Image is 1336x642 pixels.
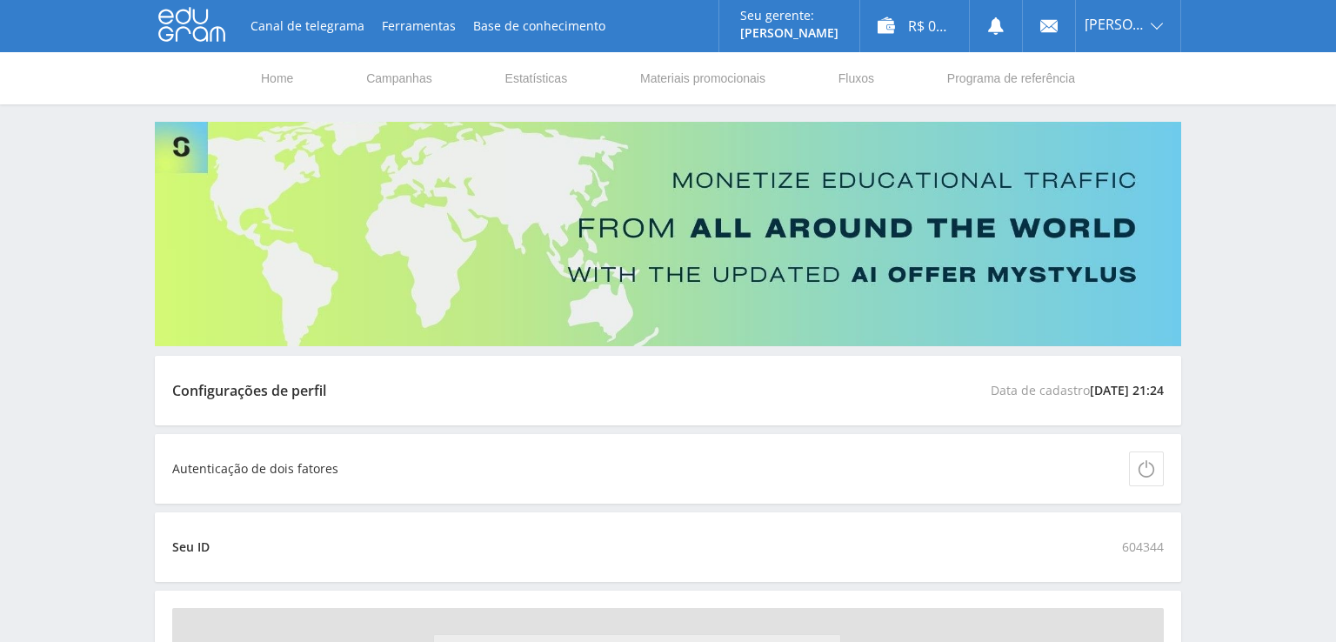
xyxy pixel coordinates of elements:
[638,52,767,104] a: Materiais promocionais
[259,52,295,104] a: Home
[364,52,434,104] a: Campanhas
[740,26,838,40] p: [PERSON_NAME]
[837,52,876,104] a: Fluxos
[945,52,1077,104] a: Programa de referência
[504,52,570,104] a: Estatísticas
[991,373,1164,408] span: Data de cadastro
[1122,530,1164,565] span: 604344
[1090,373,1164,408] span: [DATE] 21:24
[740,9,838,23] p: Seu gerente:
[172,540,210,554] div: Seu ID
[155,122,1181,346] img: Banner
[172,383,326,398] div: Configurações de perfil
[1085,17,1146,31] span: [PERSON_NAME]
[172,462,338,476] div: Autenticação de dois fatores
